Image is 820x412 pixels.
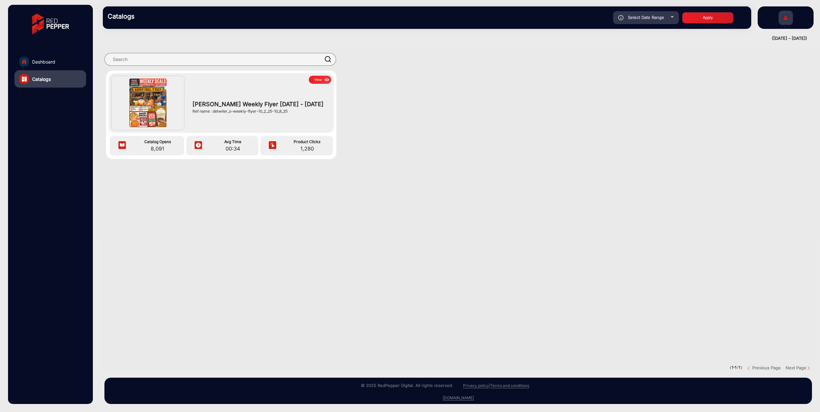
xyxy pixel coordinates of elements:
a: [DOMAIN_NAME] [443,395,474,400]
span: Catalogs [32,76,51,82]
img: prodSearch.svg [325,56,331,62]
h3: Catalogs [108,13,198,20]
span: Product Clicks [283,139,331,145]
img: previous button [747,366,752,371]
span: Avg Time [209,139,257,145]
img: home [21,59,27,64]
span: 8,091 [133,145,183,152]
button: Apply [682,12,734,23]
img: icon [117,141,127,150]
div: ([DATE] - [DATE]) [96,35,807,42]
img: icon [323,76,331,83]
img: Detwiler's Weekly Flyer 10/2/25 - 10/8/25 [129,78,167,127]
a: | [489,383,490,388]
span: Select Date Range [628,15,664,20]
a: Catalogs [14,70,86,88]
span: Catalog Opens [133,139,183,145]
strong: Previous Page [752,365,781,370]
pre: ( / ) [730,365,743,371]
strong: 1-1 [732,365,736,370]
img: vmg-logo [27,8,74,40]
strong: 1 [739,365,740,370]
img: catalog [22,77,27,82]
img: icon [193,141,203,150]
img: Sign%20Up.svg [779,7,792,30]
button: Viewicon [309,76,331,84]
span: Dashboard [32,58,55,65]
span: [PERSON_NAME] Weekly Flyer [DATE] - [DATE] [192,100,328,108]
span: 1,280 [283,145,331,152]
img: icon [268,141,277,150]
span: 00:34 [209,145,257,152]
img: icon [618,15,624,20]
a: Privacy policy [463,383,489,388]
a: Dashboard [14,53,86,70]
a: Terms and conditions [490,383,529,388]
small: © 2025 RedPepper Digital. All rights reserved. [361,383,453,388]
input: Search [104,53,336,66]
strong: Next Page [786,365,806,370]
div: Ref name : detwiler_s-weekly-flyer-10_2_25-10_8_25 [192,108,328,114]
img: Next button [806,366,811,371]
